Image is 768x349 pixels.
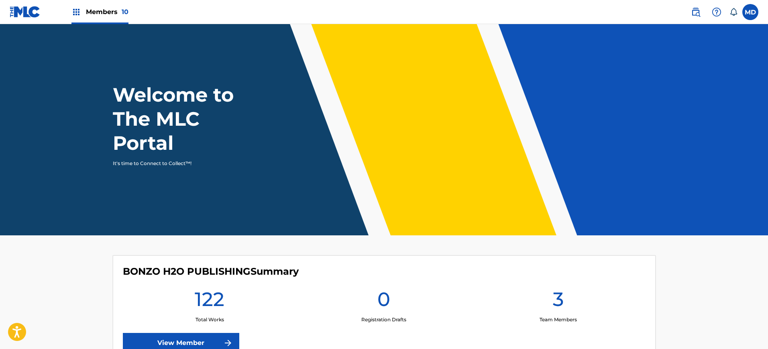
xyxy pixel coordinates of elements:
[712,7,721,17] img: help
[195,287,224,316] h1: 122
[742,4,758,20] div: User Menu
[553,287,564,316] h1: 3
[361,316,406,323] p: Registration Drafts
[223,338,233,348] img: f7272a7cc735f4ea7f67.svg
[196,316,224,323] p: Total Works
[377,287,390,316] h1: 0
[113,83,263,155] h1: Welcome to The MLC Portal
[746,227,768,292] iframe: Resource Center
[86,7,128,16] span: Members
[123,265,299,278] h4: BONZO H2O PUBLISHING
[729,8,737,16] div: Notifications
[540,316,577,323] p: Team Members
[71,7,81,17] img: Top Rightsholders
[709,4,725,20] div: Help
[113,160,252,167] p: It's time to Connect to Collect™!
[122,8,128,16] span: 10
[688,4,704,20] a: Public Search
[691,7,701,17] img: search
[10,6,41,18] img: MLC Logo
